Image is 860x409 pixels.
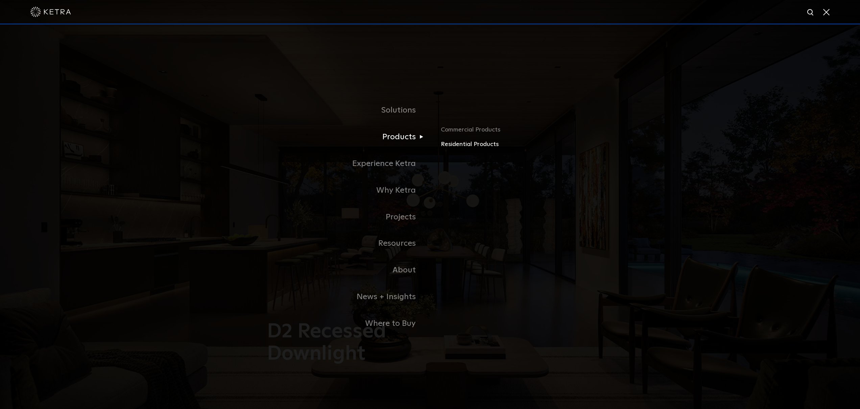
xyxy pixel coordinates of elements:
[261,284,430,310] a: News + Insights
[261,97,430,124] a: Solutions
[30,7,71,17] img: ketra-logo-2019-white
[261,97,599,337] div: Navigation Menu
[807,8,815,17] img: search icon
[261,310,430,337] a: Where to Buy
[261,124,430,150] a: Products
[441,125,599,140] a: Commercial Products
[441,140,599,149] a: Residential Products
[261,257,430,284] a: About
[261,204,430,231] a: Projects
[261,150,430,177] a: Experience Ketra
[261,230,430,257] a: Resources
[261,177,430,204] a: Why Ketra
